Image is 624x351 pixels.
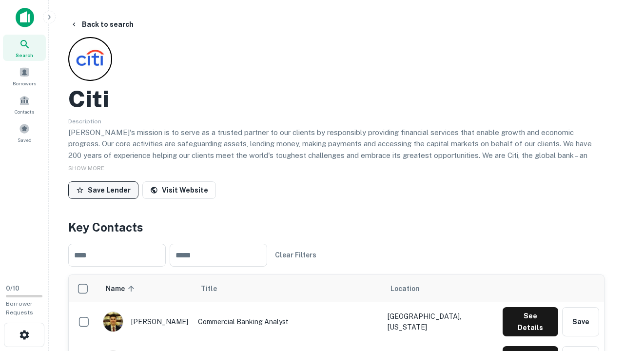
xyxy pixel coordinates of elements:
span: Saved [18,136,32,144]
span: 0 / 10 [6,285,19,292]
h4: Key Contacts [68,218,604,236]
th: Name [98,275,193,302]
div: [PERSON_NAME] [103,312,188,332]
img: capitalize-icon.png [16,8,34,27]
span: Borrower Requests [6,300,33,316]
button: Clear Filters [271,246,320,264]
p: [PERSON_NAME]'s mission is to serve as a trusted partner to our clients by responsibly providing ... [68,127,604,184]
span: Contacts [15,108,34,116]
a: Search [3,35,46,61]
button: Save Lender [68,181,138,199]
button: Save [562,307,599,336]
td: Commercial Banking Analyst [193,302,383,341]
span: Name [106,283,137,294]
iframe: Chat Widget [575,273,624,320]
h2: Citi [68,85,109,113]
button: See Details [503,307,558,336]
td: [GEOGRAPHIC_DATA], [US_STATE] [383,302,498,341]
a: Contacts [3,91,46,117]
a: Saved [3,119,46,146]
span: Location [390,283,420,294]
a: Visit Website [142,181,216,199]
button: Back to search [66,16,137,33]
span: Title [201,283,230,294]
span: SHOW MORE [68,165,104,172]
th: Title [193,275,383,302]
span: Description [68,118,101,125]
th: Location [383,275,498,302]
img: 1753279374948 [103,312,123,331]
a: Borrowers [3,63,46,89]
span: Borrowers [13,79,36,87]
span: Search [16,51,33,59]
